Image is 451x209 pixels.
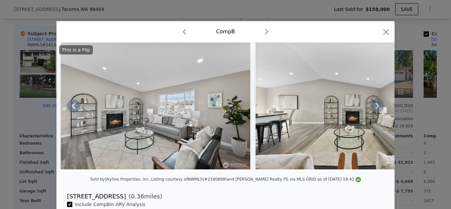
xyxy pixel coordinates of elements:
[256,43,445,169] img: Property Img
[61,43,251,169] img: Property Img
[131,193,144,200] span: 0.36
[59,45,93,54] div: This is a Flip
[72,202,148,207] span: Include Comp B in ARV Analysis
[126,192,162,201] span: ( miles)
[216,28,235,36] div: Comp B
[151,177,361,182] div: Listing courtesy of NWMLS (#2340899) and [PERSON_NAME] Realty PS via MLS GRID as of [DATE] 19:42
[90,177,151,182] div: Sold by Skyline Properties, Inc. .
[356,177,361,182] img: NWMLS Logo
[67,192,126,201] div: [STREET_ADDRESS]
